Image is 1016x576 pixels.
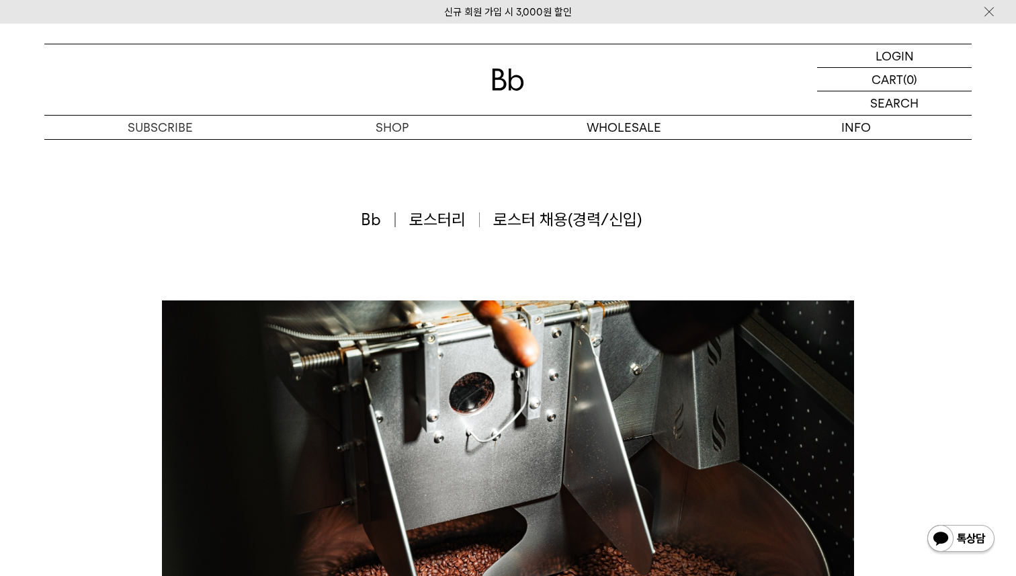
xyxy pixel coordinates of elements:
a: 신규 회원 가입 시 3,000원 할인 [444,6,572,18]
p: SEARCH [870,91,919,115]
span: 로스터리 [409,208,480,231]
a: CART (0) [817,68,972,91]
a: SHOP [276,116,508,139]
img: 로고 [492,69,524,91]
img: 카카오톡 채널 1:1 채팅 버튼 [926,524,996,556]
a: SUBSCRIBE [44,116,276,139]
p: WHOLESALE [508,116,740,139]
p: LOGIN [876,44,914,67]
p: (0) [903,68,917,91]
p: INFO [740,116,972,139]
span: 로스터 채용(경력/신입) [493,208,642,231]
a: LOGIN [817,44,972,68]
p: CART [872,68,903,91]
span: Bb [361,208,396,231]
